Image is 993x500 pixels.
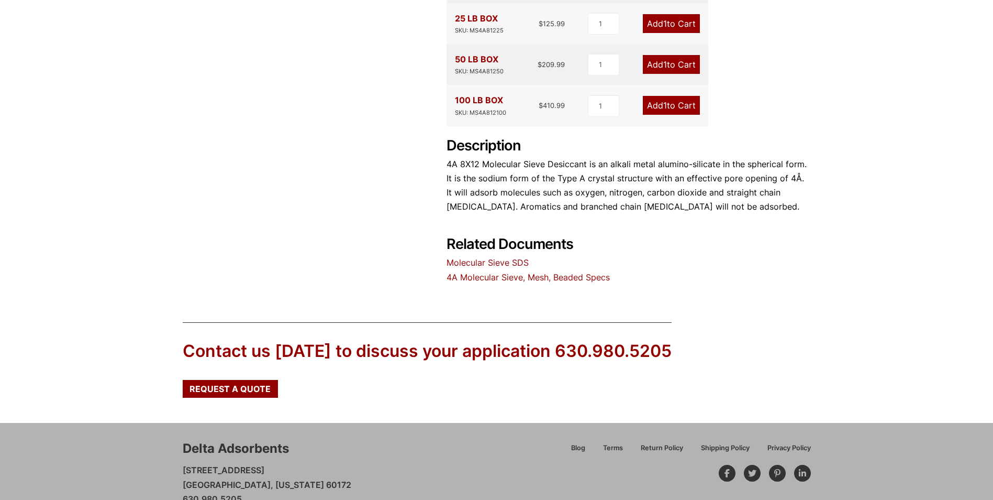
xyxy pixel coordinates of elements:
span: $ [539,101,543,110]
span: $ [538,60,542,69]
a: Blog [562,442,594,461]
div: 25 LB BOX [455,12,504,36]
span: Return Policy [641,445,683,452]
span: Privacy Policy [767,445,811,452]
div: SKU: MS4A81225 [455,26,504,36]
div: Delta Adsorbents [183,440,289,458]
span: Blog [571,445,585,452]
div: Contact us [DATE] to discuss your application 630.980.5205 [183,340,672,363]
span: 1 [663,100,667,111]
h2: Description [447,137,811,155]
span: Shipping Policy [701,445,750,452]
span: Request a Quote [189,385,271,393]
a: Request a Quote [183,380,278,398]
a: Add1to Cart [643,14,700,33]
a: Privacy Policy [758,442,811,461]
a: Return Policy [632,442,692,461]
a: Add1to Cart [643,96,700,115]
bdi: 410.99 [539,101,565,110]
a: Terms [594,442,632,461]
span: Terms [603,445,623,452]
div: 50 LB BOX [455,52,504,77]
a: Shipping Policy [692,442,758,461]
span: $ [539,19,543,28]
a: Molecular Sieve SDS [447,257,529,268]
span: 1 [663,18,667,29]
bdi: 125.99 [539,19,565,28]
a: 4A Molecular Sieve, Mesh, Beaded Specs [447,272,610,282]
span: 1 [663,59,667,70]
p: 4A 8X12 Molecular Sieve Desiccant is an alkali metal alumino-silicate in the spherical form. It i... [447,157,811,214]
div: SKU: MS4A812100 [455,108,506,118]
a: Add1to Cart [643,55,700,74]
div: SKU: MS4A81250 [455,67,504,77]
bdi: 209.99 [538,60,565,69]
div: 100 LB BOX [455,93,506,117]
